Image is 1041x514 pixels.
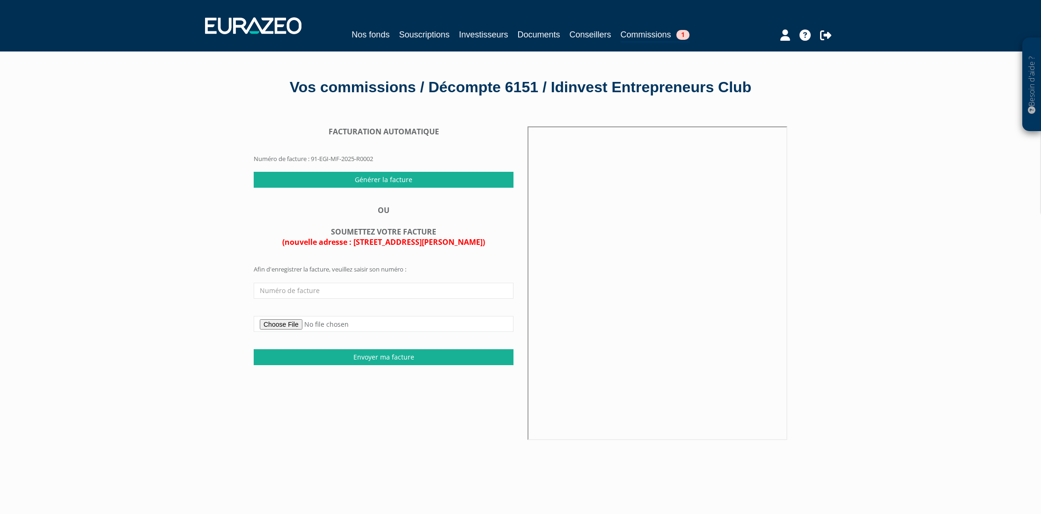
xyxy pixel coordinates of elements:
div: FACTURATION AUTOMATIQUE [254,126,513,137]
a: Documents [518,28,560,41]
input: Numéro de facture [254,283,513,299]
form: Numéro de facture : 91-EGI-MF-2025-R0002 [254,126,513,172]
a: Commissions1 [621,28,689,43]
div: OU SOUMETTEZ VOTRE FACTURE [254,205,513,248]
p: Besoin d'aide ? [1026,43,1037,127]
form: Afin d'enregistrer la facture, veuillez saisir son numéro : [254,265,513,365]
input: Générer la facture [254,172,513,188]
span: (nouvelle adresse : [STREET_ADDRESS][PERSON_NAME]) [282,237,485,247]
a: Conseillers [570,28,611,41]
a: Nos fonds [352,28,389,41]
input: Envoyer ma facture [254,349,513,365]
a: Investisseurs [459,28,508,41]
span: 1 [676,30,689,40]
div: Vos commissions / Décompte 6151 / Idinvest Entrepreneurs Club [254,77,787,98]
a: Souscriptions [399,28,449,41]
img: 1732889491-logotype_eurazeo_blanc_rvb.png [205,17,301,34]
